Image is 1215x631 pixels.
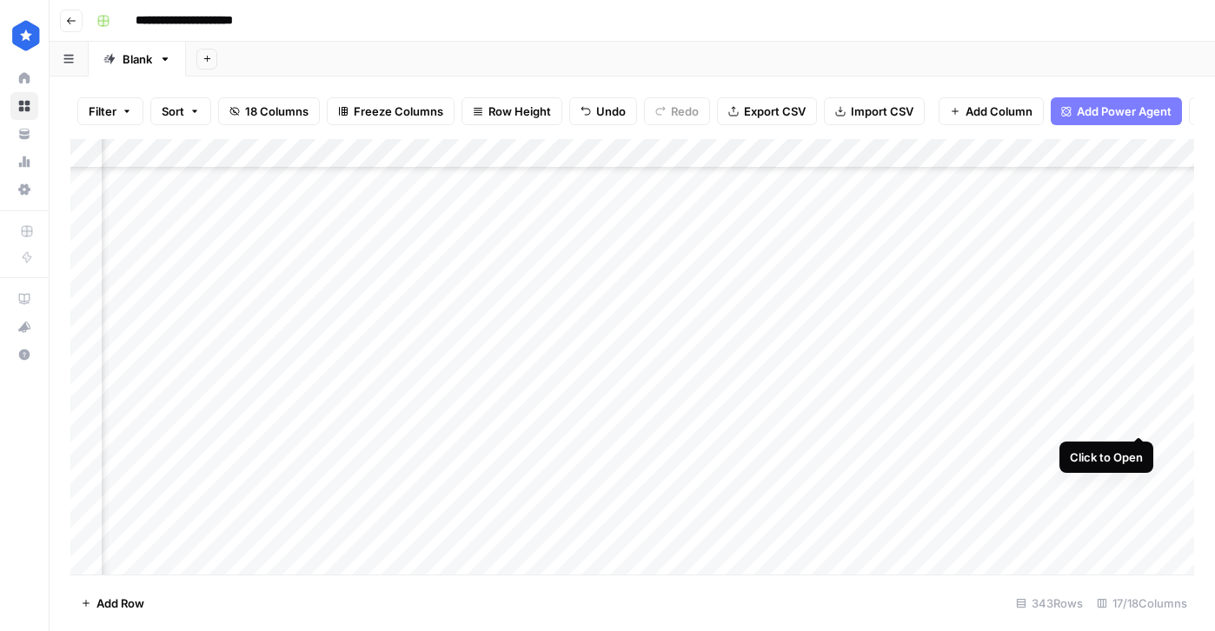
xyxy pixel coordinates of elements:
[1090,589,1194,617] div: 17/18 Columns
[488,103,551,120] span: Row Height
[10,148,38,176] a: Usage
[717,97,817,125] button: Export CSV
[10,120,38,148] a: Your Data
[10,341,38,369] button: Help + Support
[150,97,211,125] button: Sort
[10,285,38,313] a: AirOps Academy
[10,64,38,92] a: Home
[11,314,37,340] div: What's new?
[1009,589,1090,617] div: 343 Rows
[824,97,925,125] button: Import CSV
[354,103,443,120] span: Freeze Columns
[461,97,562,125] button: Row Height
[1051,97,1182,125] button: Add Power Agent
[10,92,38,120] a: Browse
[162,103,184,120] span: Sort
[966,103,1032,120] span: Add Column
[596,103,626,120] span: Undo
[744,103,806,120] span: Export CSV
[70,589,155,617] button: Add Row
[96,594,144,612] span: Add Row
[89,103,116,120] span: Filter
[10,14,38,57] button: Workspace: ConsumerAffairs
[218,97,320,125] button: 18 Columns
[77,97,143,125] button: Filter
[10,20,42,51] img: ConsumerAffairs Logo
[10,176,38,203] a: Settings
[245,103,309,120] span: 18 Columns
[939,97,1044,125] button: Add Column
[327,97,455,125] button: Freeze Columns
[89,42,186,76] a: Blank
[1070,448,1143,466] div: Click to Open
[123,50,152,68] div: Blank
[569,97,637,125] button: Undo
[671,103,699,120] span: Redo
[1077,103,1172,120] span: Add Power Agent
[851,103,913,120] span: Import CSV
[10,313,38,341] button: What's new?
[644,97,710,125] button: Redo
